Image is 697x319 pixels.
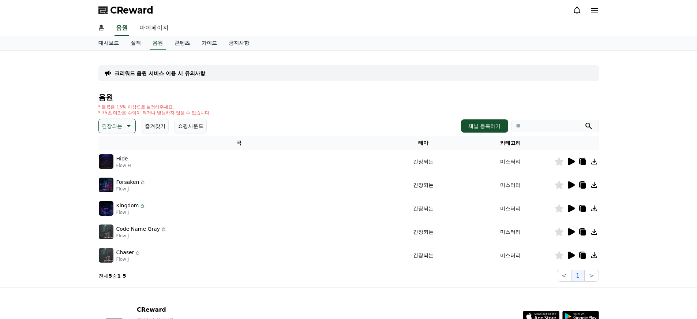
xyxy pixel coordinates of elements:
button: 채널 등록하기 [461,119,508,133]
th: 곡 [98,136,380,150]
img: music [99,248,113,263]
img: music [99,201,113,216]
p: * 35초 미만은 수익이 적거나 발생하지 않을 수 있습니다. [98,110,211,116]
a: 홈 [93,21,110,36]
h4: 음원 [98,93,599,101]
th: 테마 [380,136,467,150]
p: Hide [116,155,128,163]
td: 미스터리 [467,150,554,173]
button: 즐겨찾기 [142,119,169,133]
td: 미스터리 [467,173,554,197]
a: 가이드 [196,36,223,50]
p: Flow J [116,233,167,239]
td: 긴장되는 [380,173,467,197]
td: 긴장되는 [380,220,467,244]
button: < [557,270,571,282]
a: CReward [98,4,153,16]
button: 긴장되는 [98,119,136,133]
p: Flow J [116,186,146,192]
a: 마이페이지 [134,21,175,36]
p: Flow J [116,209,146,215]
p: 전체 중 - [98,272,126,279]
p: CReward [137,305,226,314]
p: Kingdom [116,202,139,209]
a: 음원 [150,36,166,50]
a: 크리워드 음원 서비스 이용 시 유의사항 [115,70,205,77]
td: 미스터리 [467,197,554,220]
p: Chaser [116,249,134,256]
strong: 5 [123,273,126,279]
a: 실적 [125,36,147,50]
strong: 5 [109,273,112,279]
a: 대시보드 [93,36,125,50]
td: 긴장되는 [380,150,467,173]
img: music [99,154,113,169]
a: 공지사항 [223,36,255,50]
td: 긴장되는 [380,244,467,267]
td: 긴장되는 [380,197,467,220]
p: Code Name Gray [116,225,160,233]
strong: 1 [117,273,121,279]
img: music [99,178,113,192]
button: > [584,270,599,282]
p: Flow H [116,163,131,168]
button: 1 [571,270,584,282]
td: 미스터리 [467,244,554,267]
th: 카테고리 [467,136,554,150]
p: Flow J [116,256,141,262]
td: 미스터리 [467,220,554,244]
button: 쇼핑사운드 [175,119,207,133]
img: music [99,225,113,239]
p: Forsaken [116,178,139,186]
a: 콘텐츠 [169,36,196,50]
p: 긴장되는 [102,121,122,131]
span: CReward [110,4,153,16]
a: 음원 [115,21,129,36]
p: * 볼륨은 15% 이상으로 설정해주세요. [98,104,211,110]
